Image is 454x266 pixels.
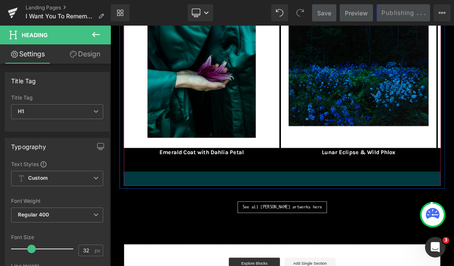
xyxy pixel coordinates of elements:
span: px [95,248,102,253]
b: Regular 400 [18,211,49,218]
div: Typography [11,138,46,150]
span: 3 [442,237,449,244]
span: I Want You To Remember This Forever by [PERSON_NAME] [26,13,95,20]
div: Font Weight [11,198,103,204]
div: Text Styles [11,161,103,167]
button: More [434,4,451,21]
b: H1 [18,108,24,114]
span: Preview [345,9,368,18]
iframe: Intercom live chat [425,237,445,257]
a: Preview [340,4,373,21]
div: Title Tag [11,73,36,85]
a: New Library [111,4,130,21]
div: Font Size [11,234,103,240]
b: Custom [28,175,48,182]
a: Lunar Eclipse & Wild Phlox [317,185,428,195]
span: Save [317,9,331,18]
button: Redo [292,4,309,21]
a: Landing Pages [26,4,111,11]
span: Heading [22,32,48,38]
button: Undo [271,4,288,21]
a: Emerald Coat with Dahlia Petal [73,185,200,195]
div: Title Tag [11,95,103,101]
a: Design [57,44,113,64]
